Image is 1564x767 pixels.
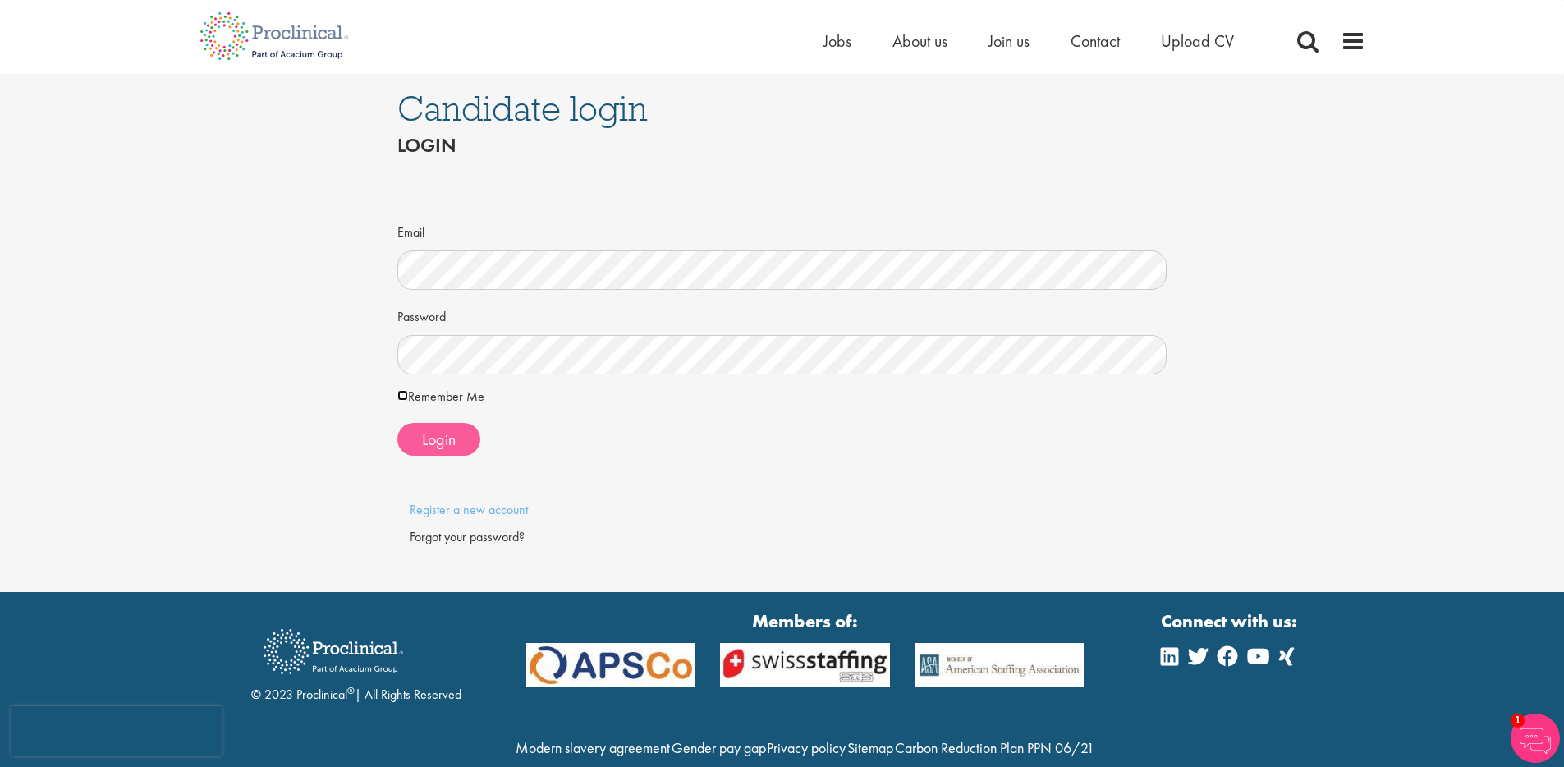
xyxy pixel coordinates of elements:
[397,135,1167,156] h2: Login
[902,643,1097,688] img: APSCo
[410,528,1155,547] div: Forgot your password?
[847,738,893,757] a: Sitemap
[988,30,1030,52] a: Join us
[708,643,902,688] img: APSCo
[823,30,851,52] a: Jobs
[410,501,528,518] a: Register a new account
[397,390,408,401] input: Remember Me
[895,738,1094,757] a: Carbon Reduction Plan PPN 06/21
[1511,714,1525,728] span: 1
[397,302,446,327] label: Password
[11,706,222,756] iframe: reCAPTCHA
[672,738,766,757] a: Gender pay gap
[422,429,456,450] span: Login
[514,643,709,688] img: APSCo
[767,738,846,757] a: Privacy policy
[1071,30,1120,52] a: Contact
[397,86,648,131] span: Candidate login
[1511,714,1560,763] img: Chatbot
[892,30,947,52] a: About us
[1161,609,1300,634] strong: Connect with us:
[347,684,355,697] sup: ®
[251,617,461,705] div: © 2023 Proclinical | All Rights Reserved
[397,218,424,242] label: Email
[1161,30,1234,52] a: Upload CV
[526,609,1085,634] strong: Members of:
[516,738,670,757] a: Modern slavery agreement
[397,423,480,456] button: Login
[251,618,415,686] img: Proclinical Recruitment
[397,387,484,406] label: Remember Me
